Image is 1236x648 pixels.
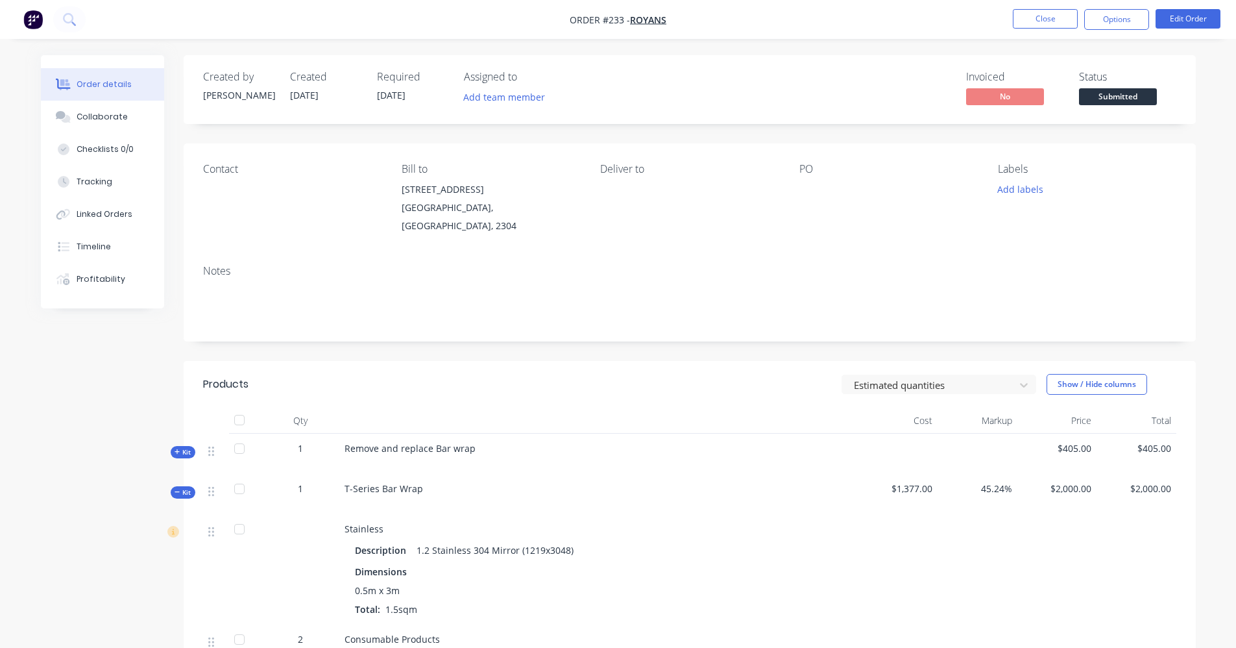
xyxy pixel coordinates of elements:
span: Kit [175,488,191,497]
div: Price [1017,408,1097,434]
div: Bill to [402,163,579,175]
div: Tracking [77,176,112,188]
button: Add team member [456,88,551,106]
span: 0.5m x 3m [355,584,400,597]
span: Order #233 - [570,14,630,26]
span: $2,000.00 [1023,482,1092,495]
button: Checklists 0/0 [41,133,164,166]
button: Timeline [41,231,164,263]
div: Cost [858,408,938,434]
img: Factory [23,10,43,29]
div: Description [355,541,411,560]
button: Tracking [41,166,164,198]
span: T-Series Bar Wrap [345,482,423,495]
div: Timeline [77,241,111,253]
div: [STREET_ADDRESS][GEOGRAPHIC_DATA], [GEOGRAPHIC_DATA], 2304 [402,181,579,235]
div: Collaborate [77,111,128,123]
div: [GEOGRAPHIC_DATA], [GEOGRAPHIC_DATA], 2304 [402,199,579,235]
span: Dimensions [355,565,407,579]
button: Collaborate [41,101,164,133]
span: 45.24% [943,482,1012,495]
button: Edit Order [1156,9,1220,29]
span: Submitted [1079,88,1157,105]
span: Total: [355,603,380,616]
div: Total [1097,408,1176,434]
span: Remove and replace Bar wrap [345,442,476,455]
div: Products [203,377,248,392]
span: Consumable Products [345,633,440,645]
button: Show / Hide columns [1047,374,1147,395]
div: Linked Orders [77,208,132,220]
div: Markup [938,408,1017,434]
div: Labels [998,163,1176,175]
span: No [966,88,1044,105]
span: $2,000.00 [1102,482,1171,495]
div: Required [377,71,448,83]
div: Created by [203,71,274,83]
button: Kit [171,446,195,458]
button: Order details [41,68,164,101]
button: Linked Orders [41,198,164,231]
span: $405.00 [1023,442,1092,455]
div: Status [1079,71,1176,83]
div: Checklists 0/0 [77,143,134,155]
button: Submitted [1079,88,1157,108]
div: Created [290,71,361,83]
div: Qty [261,408,339,434]
button: Add labels [991,181,1050,198]
span: 1 [298,442,303,455]
div: Contact [203,163,381,175]
div: Order details [77,79,132,90]
span: [DATE] [377,89,406,101]
button: Profitability [41,263,164,295]
div: Assigned to [464,71,594,83]
span: $1,377.00 [864,482,933,495]
span: Kit [175,447,191,457]
button: Options [1084,9,1149,30]
button: Close [1013,9,1078,29]
span: $405.00 [1102,442,1171,455]
div: PO [799,163,977,175]
div: Profitability [77,273,125,285]
button: Add team member [464,88,552,106]
span: 2 [298,632,303,646]
span: 1 [298,482,303,495]
span: [DATE] [290,89,319,101]
div: Invoiced [966,71,1063,83]
span: Stainless [345,523,383,535]
span: 1.5sqm [380,603,422,616]
div: [PERSON_NAME] [203,88,274,102]
div: [STREET_ADDRESS] [402,181,579,199]
div: 1.2 Stainless 304 Mirror (1219x3048) [411,541,579,560]
div: Notes [203,265,1176,277]
div: Deliver to [600,163,778,175]
button: Kit [171,486,195,499]
a: Royans [630,14,666,26]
